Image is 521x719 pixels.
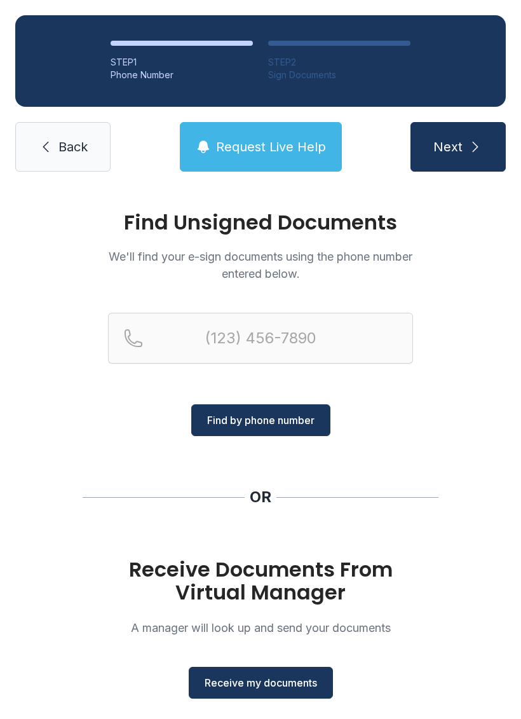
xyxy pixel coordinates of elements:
[108,212,413,233] h1: Find Unsigned Documents
[111,69,253,81] div: Phone Number
[205,675,317,690] span: Receive my documents
[58,138,88,156] span: Back
[433,138,463,156] span: Next
[108,558,413,604] h1: Receive Documents From Virtual Manager
[111,56,253,69] div: STEP 1
[108,313,413,364] input: Reservation phone number
[216,138,326,156] span: Request Live Help
[108,619,413,636] p: A manager will look up and send your documents
[268,56,410,69] div: STEP 2
[268,69,410,81] div: Sign Documents
[250,487,271,507] div: OR
[207,413,315,428] span: Find by phone number
[108,248,413,282] p: We'll find your e-sign documents using the phone number entered below.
